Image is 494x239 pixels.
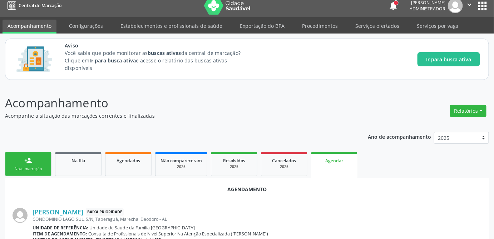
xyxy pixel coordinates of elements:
[148,50,181,56] strong: buscas ativas
[235,20,290,32] a: Exportação do BPA
[223,158,245,164] span: Resolvidos
[426,56,471,63] span: Ir para busca ativa
[388,1,398,11] button: notifications
[325,158,343,164] span: Agendar
[5,112,344,119] p: Acompanhe a situação das marcações correntes e finalizadas
[64,20,108,32] a: Configurações
[272,158,296,164] span: Cancelados
[410,6,445,12] span: Administrador
[89,231,268,237] span: Consulta de Profissionais de Nivel Superior Na Atenção Especializada ([PERSON_NAME])
[90,225,195,231] span: Unidade de Saude da Familia [GEOGRAPHIC_DATA]
[297,20,343,32] a: Procedimentos
[450,105,486,117] button: Relatórios
[89,57,136,64] strong: Ir para busca ativa
[33,225,88,231] b: Unidade de referência:
[65,49,254,72] p: Você sabia que pode monitorar as da central de marcação? Clique em e acesse o relatório das busca...
[412,20,464,32] a: Serviços por vaga
[368,132,431,141] p: Ano de acompanhamento
[33,208,83,216] a: [PERSON_NAME]
[14,43,55,75] img: Imagem de CalloutCard
[24,157,32,164] div: person_add
[13,185,481,193] div: Agendamento
[10,166,46,172] div: Nova marcação
[418,52,480,66] button: Ir para busca ativa
[3,20,56,34] a: Acompanhamento
[86,208,124,216] span: Baixa Prioridade
[5,94,344,112] p: Acompanhamento
[160,158,202,164] span: Não compareceram
[115,20,227,32] a: Estabelecimentos e profissionais de saúde
[160,164,202,169] div: 2025
[216,164,252,169] div: 2025
[33,216,481,222] div: CONDOMINIO LAGO SUL, S/N, Taperaguá, Marechal Deodoro - AL
[71,158,85,164] span: Na fila
[117,158,140,164] span: Agendados
[19,2,61,9] span: Central de Marcação
[65,42,254,49] span: Aviso
[466,1,474,9] i: 
[266,164,302,169] div: 2025
[33,231,87,237] b: Item de agendamento:
[350,20,404,32] a: Serviços ofertados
